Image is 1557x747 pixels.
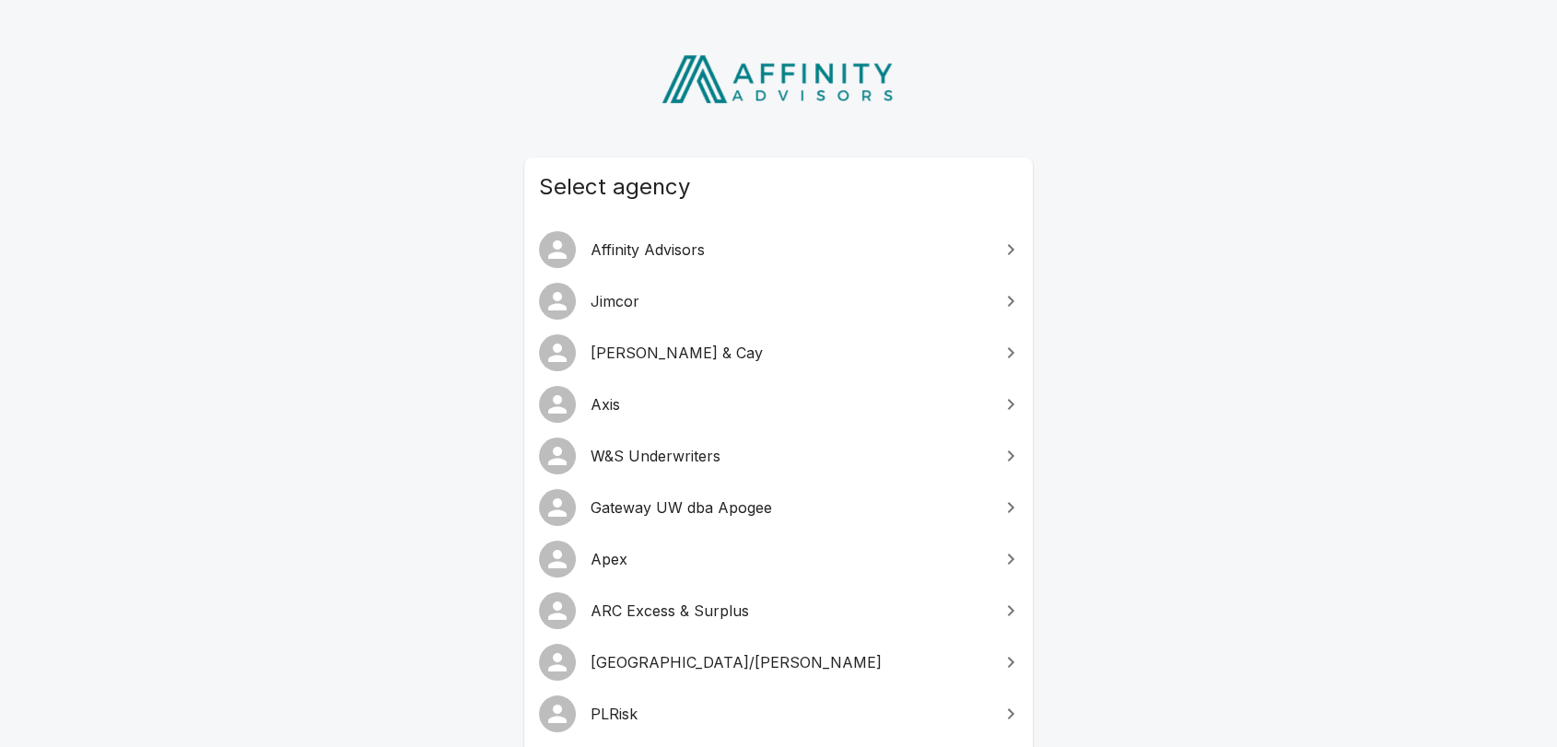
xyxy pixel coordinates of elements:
a: Gateway UW dba Apogee [524,482,1033,533]
a: PLRisk [524,688,1033,740]
img: Affinity Advisors Logo [647,49,911,110]
span: Apex [591,548,989,570]
span: Select agency [539,172,1018,202]
a: Apex [524,533,1033,585]
a: ARC Excess & Surplus [524,585,1033,636]
span: [PERSON_NAME] & Cay [591,342,989,364]
span: Affinity Advisors [591,239,989,261]
span: Axis [591,393,989,415]
span: [GEOGRAPHIC_DATA]/[PERSON_NAME] [591,651,989,673]
span: PLRisk [591,703,989,725]
a: Axis [524,379,1033,430]
span: ARC Excess & Surplus [591,600,989,622]
span: W&S Underwriters [591,445,989,467]
a: Affinity Advisors [524,224,1033,275]
a: [GEOGRAPHIC_DATA]/[PERSON_NAME] [524,636,1033,688]
span: Jimcor [591,290,989,312]
a: [PERSON_NAME] & Cay [524,327,1033,379]
span: Gateway UW dba Apogee [591,496,989,519]
a: Jimcor [524,275,1033,327]
a: W&S Underwriters [524,430,1033,482]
